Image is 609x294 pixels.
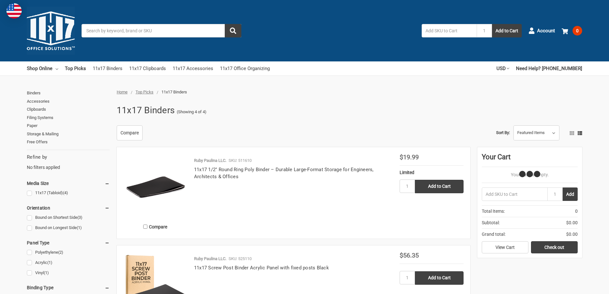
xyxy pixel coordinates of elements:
[77,225,82,230] span: (1)
[6,3,22,19] img: duty and tax information for United States
[556,277,609,294] iframe: Google Customer Reviews
[65,61,86,75] a: Top Picks
[27,224,110,232] a: Bound on Longest Side
[136,90,153,94] a: Top Picks
[27,114,110,122] a: Filing Systems
[143,225,147,229] input: Compare
[27,204,110,212] h5: Orientation
[563,187,578,201] button: Add
[27,269,110,277] a: Vinyl
[173,61,213,75] a: 11x17 Accessories
[194,265,329,271] a: 11x17 Screw Post Binder Acrylic Panel with fixed posts Black
[496,128,510,138] label: Sort By:
[482,241,528,253] a: View Cart
[566,219,578,226] span: $0.00
[220,61,270,75] a: 11x17 Office Organizing
[482,187,547,201] input: Add SKU to Cart
[194,256,226,262] p: Ruby Paulina LLC.
[27,248,110,257] a: Polyethylene
[482,208,505,215] span: Total Items:
[575,208,578,215] span: 0
[573,26,582,36] span: 0
[27,105,110,114] a: Clipboards
[82,24,241,37] input: Search by keyword, brand or SKU
[27,213,110,222] a: Bound on Shortest Side
[27,258,110,267] a: Acrylic
[44,270,49,275] span: (1)
[422,24,477,37] input: Add SKU to Cart
[492,24,522,37] button: Add to Cart
[27,89,110,97] a: Binders
[161,90,187,94] span: 11x17 Binders
[482,231,505,238] span: Grand total:
[194,157,226,164] p: Ruby Paulina LLC.
[531,241,578,253] a: Check out
[27,130,110,138] a: Storage & Mailing
[528,22,555,39] a: Account
[123,221,187,232] label: Compare
[415,180,464,193] input: Add to Cart
[58,250,63,255] span: (2)
[27,61,58,75] a: Shop Online
[229,157,252,164] p: SKU: 511610
[194,167,374,180] a: 11x17 1/2" Round Ring Poly Binder – Durable Large-Format Storage for Engineers, Architects & Offices
[482,152,578,167] div: Your Cart
[27,154,110,161] h5: Refine by
[27,284,110,291] h5: Binding Type
[27,7,75,55] img: 11x17.com
[27,189,110,197] a: 11x17 (Tabloid)
[47,260,52,265] span: (1)
[27,97,110,106] a: Accessories
[63,190,68,195] span: (4)
[400,169,464,176] div: Limited
[117,102,175,119] h1: 11x17 Binders
[562,22,582,39] a: 0
[496,61,509,75] a: USD
[27,239,110,247] h5: Panel Type
[400,153,419,161] span: $19.99
[123,154,187,218] img: 11x17 1/2" Round Ring Poly Binder – Durable Large-Format Storage for Engineers, Architects & Offices
[77,215,82,220] span: (3)
[177,109,207,115] span: (Showing 4 of 4)
[27,122,110,130] a: Paper
[516,61,582,75] a: Need Help? [PHONE_NUMBER]
[482,171,578,178] p: Your Cart Is Empty.
[229,256,252,262] p: SKU: 525110
[117,125,143,141] a: Compare
[482,219,500,226] span: Subtotal:
[93,61,122,75] a: 11x17 Binders
[117,90,128,94] a: Home
[566,231,578,238] span: $0.00
[27,154,110,171] div: No filters applied
[415,271,464,285] input: Add to Cart
[129,61,166,75] a: 11x17 Clipboards
[537,27,555,35] span: Account
[400,251,419,259] span: $56.35
[27,179,110,187] h5: Media Size
[27,138,110,146] a: Free Offers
